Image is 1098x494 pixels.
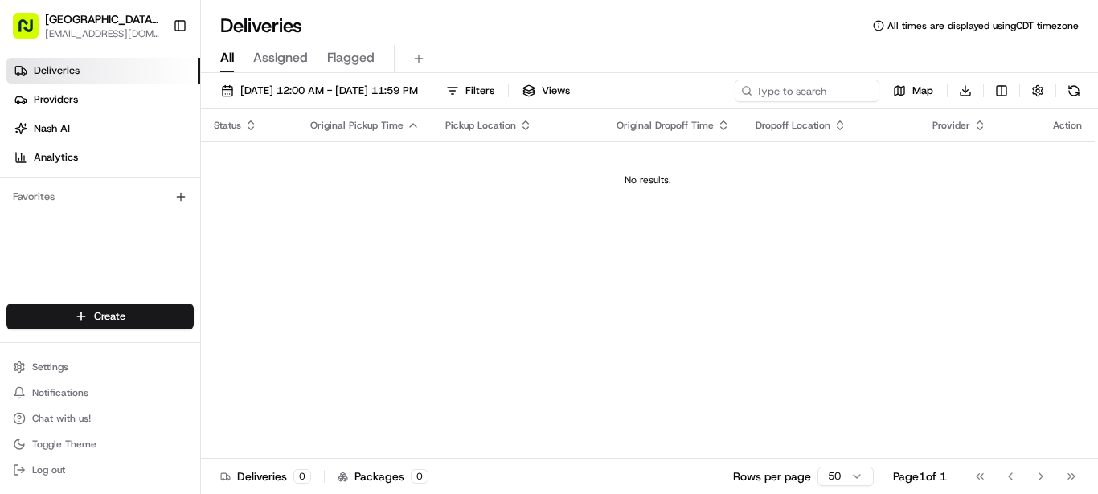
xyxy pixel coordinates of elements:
[6,116,200,141] a: Nash AI
[6,58,200,84] a: Deliveries
[439,80,502,102] button: Filters
[465,84,494,98] span: Filters
[6,6,166,45] button: [GEOGRAPHIC_DATA] - [GEOGRAPHIC_DATA], [GEOGRAPHIC_DATA][EMAIL_ADDRESS][DOMAIN_NAME]
[6,304,194,329] button: Create
[445,119,516,132] span: Pickup Location
[240,84,418,98] span: [DATE] 12:00 AM - [DATE] 11:59 PM
[887,19,1079,32] span: All times are displayed using CDT timezone
[32,361,68,374] span: Settings
[45,11,160,27] button: [GEOGRAPHIC_DATA] - [GEOGRAPHIC_DATA], [GEOGRAPHIC_DATA]
[6,433,194,455] button: Toggle Theme
[214,119,241,132] span: Status
[6,459,194,481] button: Log out
[34,150,78,165] span: Analytics
[912,84,933,98] span: Map
[34,63,80,78] span: Deliveries
[253,48,308,67] span: Assigned
[515,80,577,102] button: Views
[1053,119,1082,132] div: Action
[6,356,194,378] button: Settings
[6,145,200,170] a: Analytics
[34,92,78,107] span: Providers
[32,463,65,476] span: Log out
[207,174,1088,186] div: No results.
[6,87,200,112] a: Providers
[220,48,234,67] span: All
[338,468,428,484] div: Packages
[542,84,570,98] span: Views
[32,386,88,399] span: Notifications
[756,119,830,132] span: Dropoff Location
[293,469,311,484] div: 0
[411,469,428,484] div: 0
[45,27,160,40] button: [EMAIL_ADDRESS][DOMAIN_NAME]
[220,468,311,484] div: Deliveries
[1063,80,1085,102] button: Refresh
[617,119,714,132] span: Original Dropoff Time
[214,80,425,102] button: [DATE] 12:00 AM - [DATE] 11:59 PM
[220,13,302,39] h1: Deliveries
[310,119,404,132] span: Original Pickup Time
[327,48,375,67] span: Flagged
[32,438,96,451] span: Toggle Theme
[735,80,879,102] input: Type to search
[6,382,194,404] button: Notifications
[932,119,970,132] span: Provider
[32,412,91,425] span: Chat with us!
[733,468,811,484] p: Rows per page
[94,309,125,324] span: Create
[886,80,940,102] button: Map
[893,468,947,484] div: Page 1 of 1
[6,407,194,430] button: Chat with us!
[6,184,194,210] div: Favorites
[34,121,70,136] span: Nash AI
